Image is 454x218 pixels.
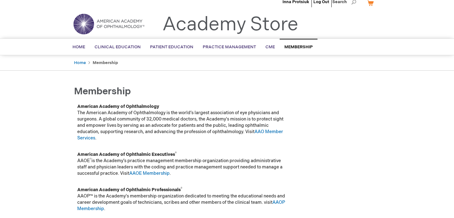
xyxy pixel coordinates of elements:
span: Practice Management [203,44,256,50]
strong: American Academy of Ophthalmology [77,104,159,109]
sup: ® [181,187,182,191]
p: AAOE is the Academy’s practice management membership organization providing administrative staff ... [77,151,288,177]
p: AAOP™ is the Academy's membership organization dedicated to meeting the educational needs and car... [77,187,288,212]
sup: ® [90,158,91,162]
strong: Membership [93,60,118,65]
p: The American Academy of Ophthalmology is the world’s largest association of eye physicians and su... [77,103,288,141]
span: Membership [284,44,313,50]
a: AAOE Membership [129,171,170,176]
a: Academy Store [162,13,298,36]
span: CME [265,44,275,50]
strong: American Academy of Ophthalmic Professionals [77,187,182,192]
span: Clinical Education [95,44,141,50]
span: Home [73,44,85,50]
span: Membership [74,86,131,97]
sup: ® [175,151,177,155]
span: Patient Education [150,44,193,50]
strong: American Academy of Ophthalmic Executives [77,152,177,157]
a: Home [74,60,86,65]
